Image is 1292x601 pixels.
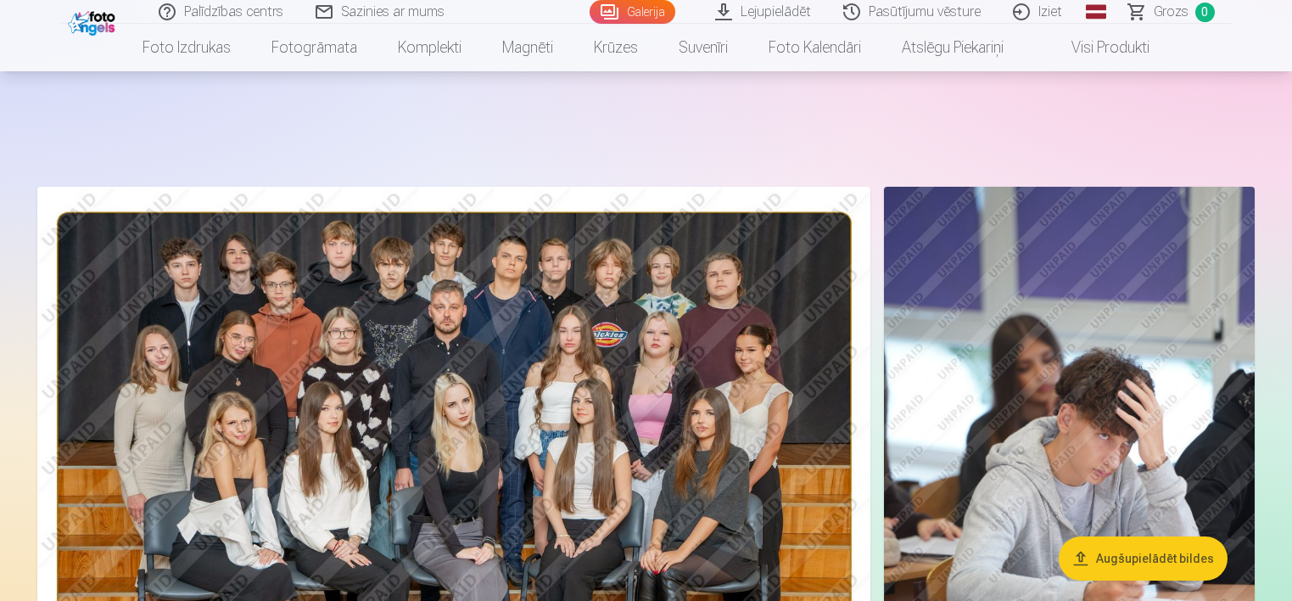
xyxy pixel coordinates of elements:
[748,24,881,71] a: Foto kalendāri
[573,24,658,71] a: Krūzes
[122,24,251,71] a: Foto izdrukas
[658,24,748,71] a: Suvenīri
[68,7,120,36] img: /fa1
[1195,3,1215,22] span: 0
[881,24,1024,71] a: Atslēgu piekariņi
[1154,2,1189,22] span: Grozs
[1024,24,1170,71] a: Visi produkti
[378,24,482,71] a: Komplekti
[251,24,378,71] a: Fotogrāmata
[1059,536,1228,581] button: Augšupielādēt bildes
[482,24,573,71] a: Magnēti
